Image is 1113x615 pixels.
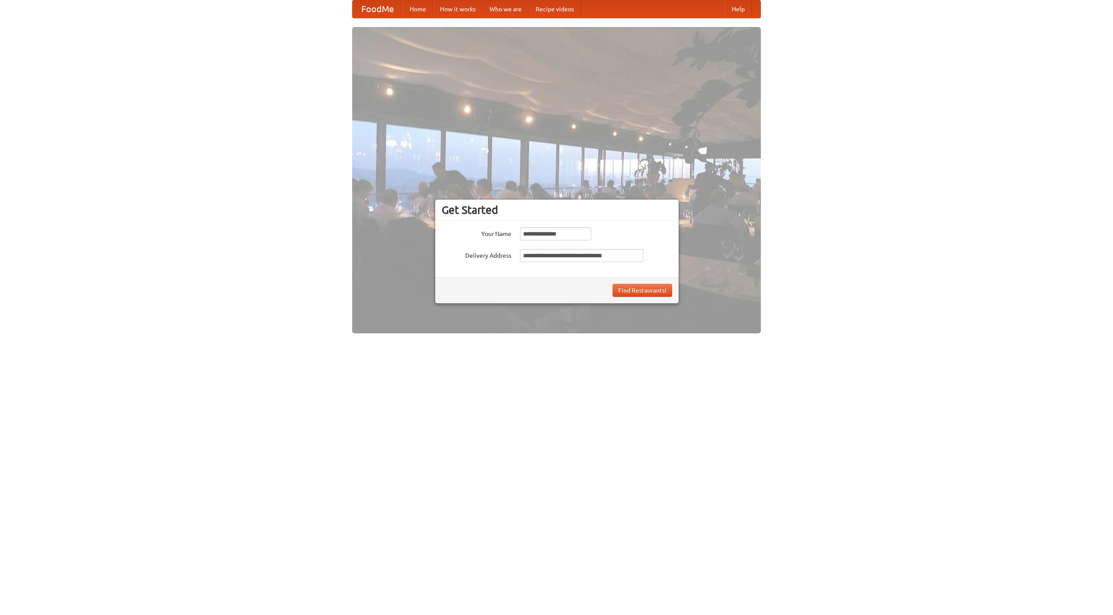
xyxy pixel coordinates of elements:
button: Find Restaurants! [613,284,672,297]
a: Home [403,0,433,18]
a: Who we are [483,0,529,18]
a: FoodMe [353,0,403,18]
a: Recipe videos [529,0,581,18]
label: Delivery Address [442,249,511,260]
label: Your Name [442,227,511,238]
a: Help [725,0,752,18]
a: How it works [433,0,483,18]
h3: Get Started [442,203,672,216]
